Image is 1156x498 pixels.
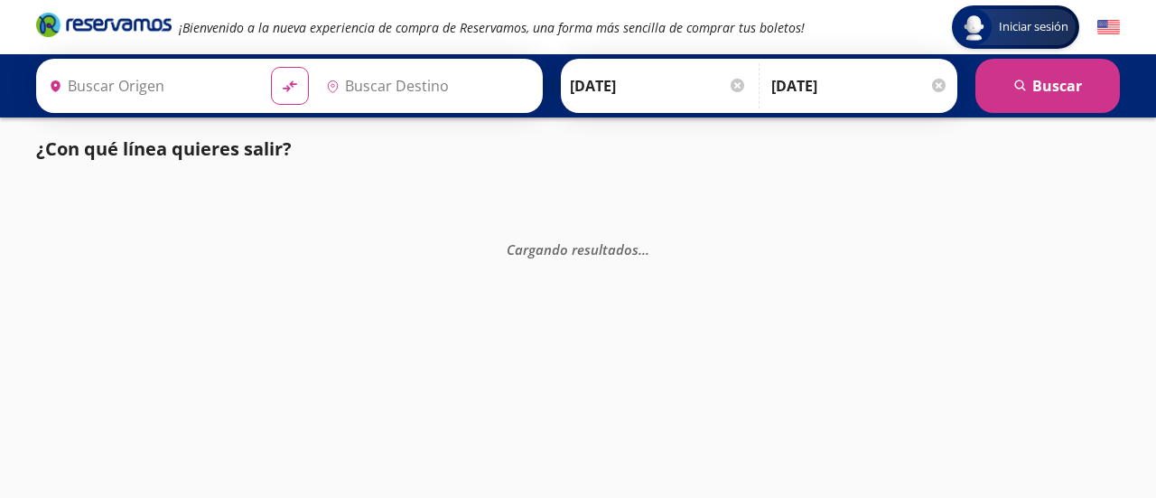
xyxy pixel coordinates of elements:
[570,63,747,108] input: Elegir Fecha
[319,63,534,108] input: Buscar Destino
[36,136,292,163] p: ¿Con qué línea quieres salir?
[1097,16,1120,39] button: English
[975,59,1120,113] button: Buscar
[36,11,172,43] a: Brand Logo
[42,63,256,108] input: Buscar Origen
[771,63,948,108] input: Opcional
[36,11,172,38] i: Brand Logo
[507,240,649,258] em: Cargando resultados
[642,240,646,258] span: .
[646,240,649,258] span: .
[179,19,805,36] em: ¡Bienvenido a la nueva experiencia de compra de Reservamos, una forma más sencilla de comprar tus...
[639,240,642,258] span: .
[992,18,1076,36] span: Iniciar sesión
